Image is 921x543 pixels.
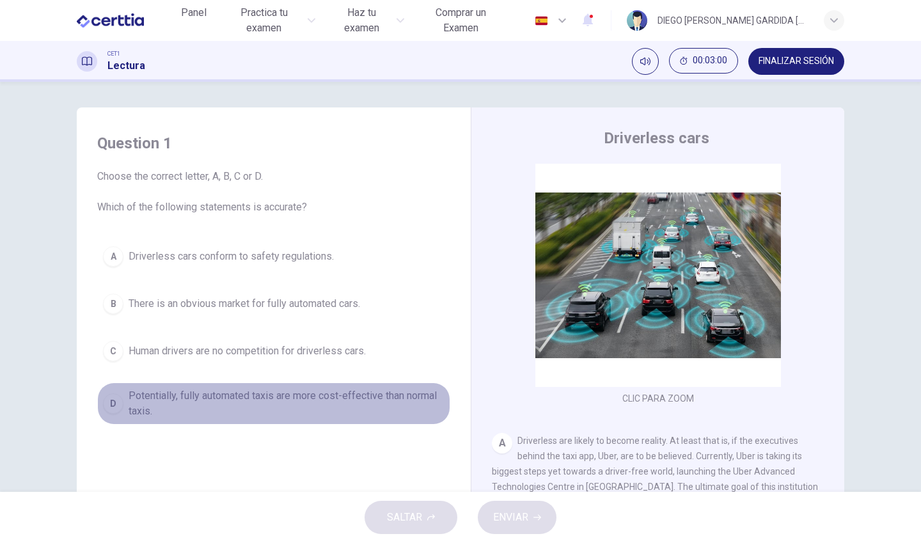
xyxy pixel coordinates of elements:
[129,249,334,264] span: Driverless cars conform to safety regulations.
[748,48,844,75] button: FINALIZAR SESIÓN
[492,433,512,453] div: A
[657,13,808,28] div: DIEGO [PERSON_NAME] GARDIDA [PERSON_NAME]
[77,8,144,33] img: CERTTIA logo
[420,5,503,36] span: Comprar un Examen
[103,341,123,361] div: C
[97,382,450,425] button: DPotentially, fully automated taxis are more cost-effective than normal taxis.
[632,48,659,75] div: Silenciar
[759,56,834,67] span: FINALIZAR SESIÓN
[627,10,647,31] img: Profile picture
[97,133,450,153] h4: Question 1
[129,296,360,311] span: There is an obvious market for fully automated cars.
[669,48,738,74] button: 00:03:00
[97,288,450,320] button: BThere is an obvious market for fully automated cars.
[414,1,508,40] button: Comprar un Examen
[107,49,120,58] span: CET1
[97,240,450,272] button: ADriverless cars conform to safety regulations.
[224,5,304,36] span: Practica tu examen
[77,8,173,33] a: CERTTIA logo
[533,16,549,26] img: es
[107,58,145,74] h1: Lectura
[103,294,123,314] div: B
[219,1,320,40] button: Practica tu examen
[173,1,214,40] a: Panel
[97,169,450,215] span: Choose the correct letter, A, B, C or D. Which of the following statements is accurate?
[492,436,818,523] span: Driverless are likely to become reality. At least that is, if the executives behind the taxi app,...
[129,388,445,419] span: Potentially, fully automated taxis are more cost-effective than normal taxis.
[173,1,214,24] button: Panel
[604,128,709,148] h4: Driverless cars
[331,5,393,36] span: Haz tu examen
[181,5,207,20] span: Panel
[326,1,409,40] button: Haz tu examen
[103,246,123,267] div: A
[669,48,738,75] div: Ocultar
[97,335,450,367] button: CHuman drivers are no competition for driverless cars.
[129,343,366,359] span: Human drivers are no competition for driverless cars.
[103,393,123,414] div: D
[693,56,727,66] span: 00:03:00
